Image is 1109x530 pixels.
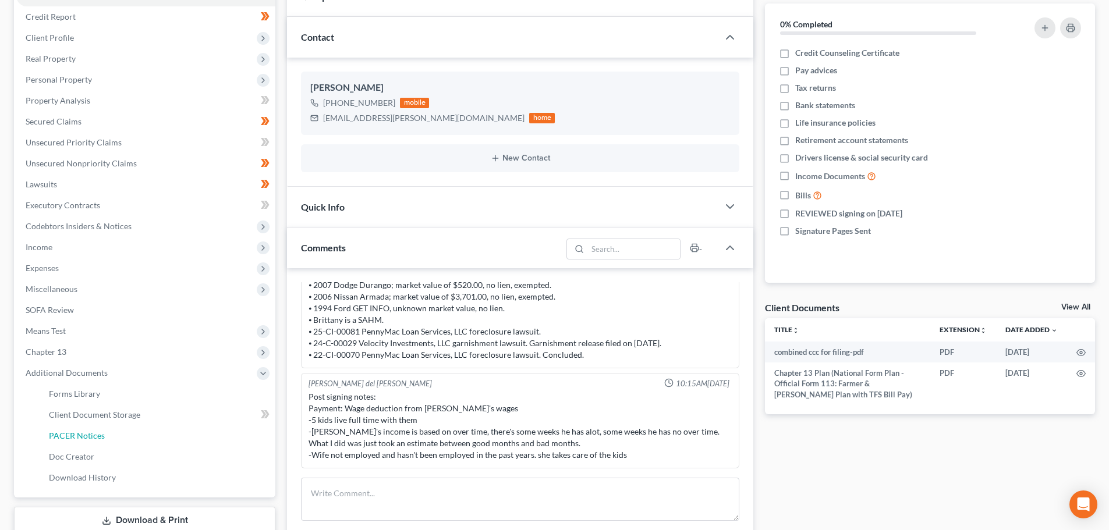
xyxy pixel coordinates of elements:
[49,431,105,440] span: PACER Notices
[795,65,837,76] span: Pay advices
[301,31,334,42] span: Contact
[1061,303,1090,311] a: View All
[26,305,74,315] span: SOFA Review
[16,132,275,153] a: Unsecured Priority Claims
[310,81,730,95] div: [PERSON_NAME]
[26,242,52,252] span: Income
[26,54,76,63] span: Real Property
[26,368,108,378] span: Additional Documents
[26,12,76,22] span: Credit Report
[40,404,275,425] a: Client Document Storage
[795,190,811,201] span: Bills
[26,200,100,210] span: Executory Contracts
[795,208,902,219] span: REVIEWED signing on [DATE]
[26,116,82,126] span: Secured Claims
[26,347,66,357] span: Chapter 13
[765,301,839,314] div: Client Documents
[40,383,275,404] a: Forms Library
[780,19,832,29] strong: 0% Completed
[26,33,74,42] span: Client Profile
[26,326,66,336] span: Means Test
[49,472,116,482] span: Download History
[26,284,77,294] span: Miscellaneous
[1069,490,1097,518] div: Open Intercom Messenger
[26,95,90,105] span: Property Analysis
[1005,325,1058,334] a: Date Added expand_more
[795,47,899,59] span: Credit Counseling Certificate
[795,99,855,111] span: Bank statements
[40,425,275,446] a: PACER Notices
[588,239,681,259] input: Search...
[765,362,930,405] td: Chapter 13 Plan (National Form Plan - Official Form 113: Farmer & [PERSON_NAME] Plan with TFS Bil...
[310,154,730,163] button: New Contact
[26,263,59,273] span: Expenses
[795,225,871,237] span: Signature Pages Sent
[40,467,275,488] a: Download History
[26,158,137,168] span: Unsecured Nonpriority Claims
[323,97,395,109] div: [PHONE_NUMBER]
[795,82,836,94] span: Tax returns
[16,90,275,111] a: Property Analysis
[400,98,429,108] div: mobile
[940,325,987,334] a: Extensionunfold_more
[996,362,1067,405] td: [DATE]
[16,111,275,132] a: Secured Claims
[795,134,908,146] span: Retirement account statements
[49,389,100,399] span: Forms Library
[1051,327,1058,334] i: expand_more
[16,153,275,174] a: Unsecured Nonpriority Claims
[795,170,865,182] span: Income Documents
[765,342,930,362] td: combined ccc for filing-pdf
[309,378,432,389] div: [PERSON_NAME] del [PERSON_NAME]
[26,137,122,147] span: Unsecured Priority Claims
[16,6,275,27] a: Credit Report
[301,242,346,253] span: Comments
[930,362,996,405] td: PDF
[16,300,275,321] a: SOFA Review
[774,325,799,334] a: Titleunfold_more
[301,201,345,212] span: Quick Info
[16,195,275,216] a: Executory Contracts
[26,179,57,189] span: Lawsuits
[676,378,729,389] span: 10:15AM[DATE]
[980,327,987,334] i: unfold_more
[309,209,732,361] div: Petition preparer notes: ⦁ Married, 5 kids, home owners. ⦁ Previous [US_STATE] Southern Bankruptc...
[309,391,732,461] div: Post signing notes: Payment: Wage deduction from [PERSON_NAME]'s wages -5 kids live full time wit...
[529,113,555,123] div: home
[26,74,92,84] span: Personal Property
[930,342,996,362] td: PDF
[49,410,140,419] span: Client Document Storage
[792,327,799,334] i: unfold_more
[795,117,876,129] span: Life insurance policies
[323,112,525,124] div: [EMAIL_ADDRESS][PERSON_NAME][DOMAIN_NAME]
[49,451,94,461] span: Doc Creator
[26,221,132,231] span: Codebtors Insiders & Notices
[40,446,275,467] a: Doc Creator
[795,152,928,163] span: Drivers license & social security card
[16,174,275,195] a: Lawsuits
[996,342,1067,362] td: [DATE]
